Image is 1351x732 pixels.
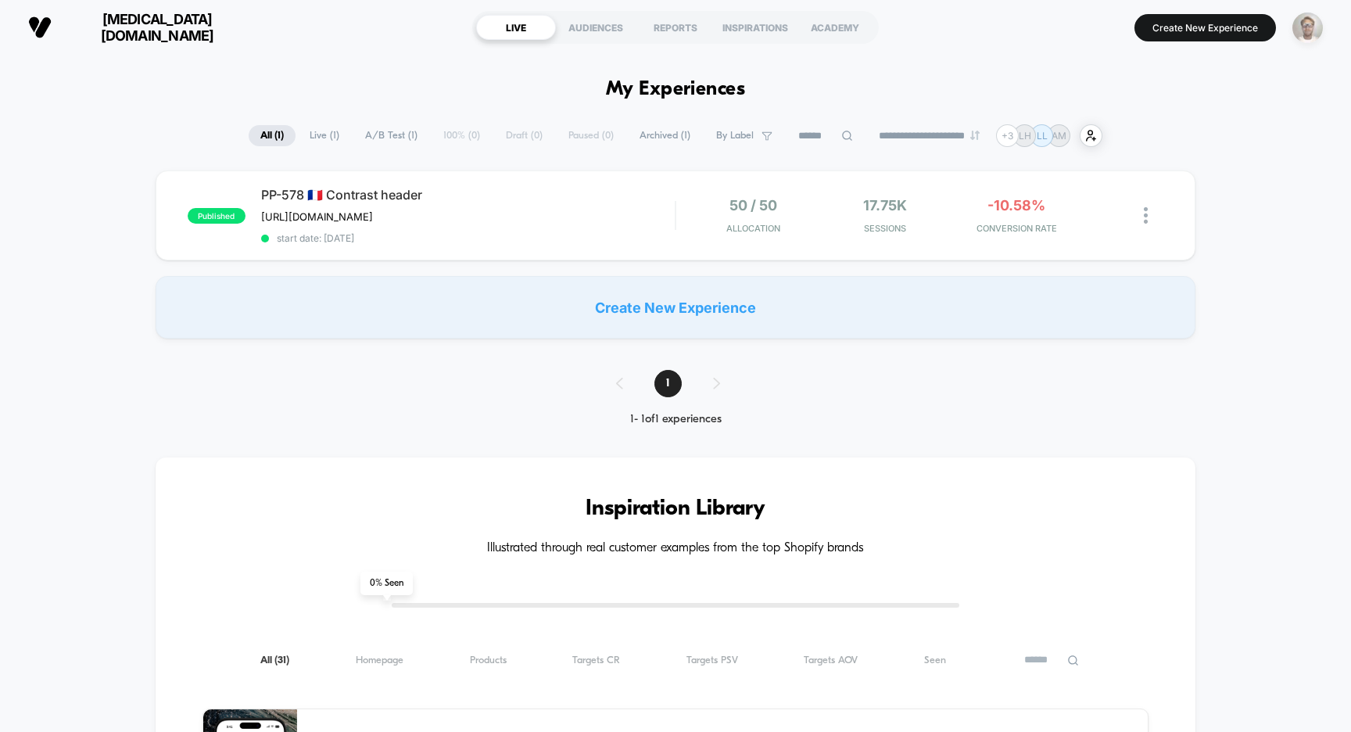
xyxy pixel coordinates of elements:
[356,655,403,666] span: Homepage
[987,197,1045,213] span: -10.58%
[804,655,858,666] span: Targets AOV
[274,655,289,666] span: ( 31 )
[686,655,738,666] span: Targets PSV
[470,655,507,666] span: Products
[863,197,907,213] span: 17.75k
[823,223,947,234] span: Sessions
[628,125,702,146] span: Archived ( 1 )
[996,124,1019,147] div: + 3
[260,655,289,666] span: All
[1134,14,1276,41] button: Create New Experience
[63,11,251,44] span: [MEDICAL_DATA][DOMAIN_NAME]
[156,276,1196,339] div: Create New Experience
[924,655,946,666] span: Seen
[955,223,1078,234] span: CONVERSION RATE
[23,10,256,45] button: [MEDICAL_DATA][DOMAIN_NAME]
[556,15,636,40] div: AUDIENCES
[726,223,780,234] span: Allocation
[202,497,1149,522] h3: Inspiration Library
[1144,207,1148,224] img: close
[970,131,980,140] img: end
[715,15,795,40] div: INSPIRATIONS
[1288,12,1328,44] button: ppic
[1019,130,1031,142] p: LH
[28,16,52,39] img: Visually logo
[600,413,751,426] div: 1 - 1 of 1 experiences
[636,15,715,40] div: REPORTS
[1292,13,1323,43] img: ppic
[795,15,875,40] div: ACADEMY
[572,655,620,666] span: Targets CR
[353,125,429,146] span: A/B Test ( 1 )
[261,232,675,244] span: start date: [DATE]
[249,125,296,146] span: All ( 1 )
[1052,130,1066,142] p: AM
[188,208,245,224] span: published
[729,197,777,213] span: 50 / 50
[298,125,351,146] span: Live ( 1 )
[606,78,746,101] h1: My Experiences
[360,572,413,595] span: 0 % Seen
[202,541,1149,556] h4: Illustrated through real customer examples from the top Shopify brands
[716,130,754,142] span: By Label
[476,15,556,40] div: LIVE
[261,187,675,203] span: PP-578 🇫🇷 Contrast header
[654,370,682,397] span: 1
[261,210,373,223] span: [URL][DOMAIN_NAME]
[1037,130,1048,142] p: LL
